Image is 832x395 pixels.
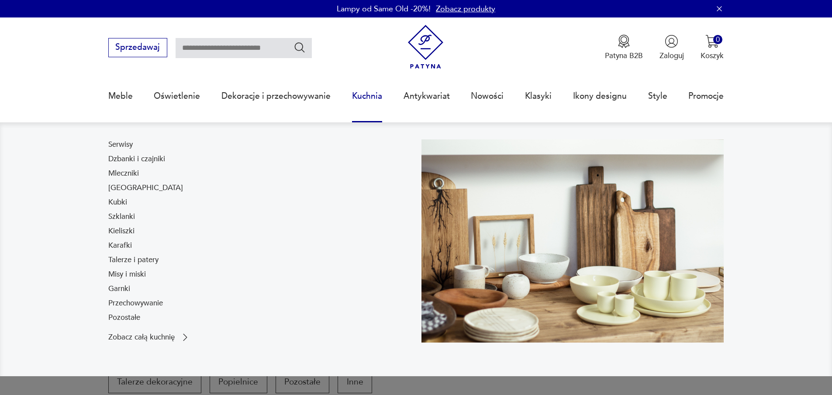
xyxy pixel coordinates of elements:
[648,76,667,116] a: Style
[436,3,495,14] a: Zobacz produkty
[108,168,139,179] a: Mleczniki
[617,35,631,48] img: Ikona medalu
[108,284,130,294] a: Garnki
[108,38,167,57] button: Sprzedawaj
[108,240,132,251] a: Karafki
[108,183,183,193] a: [GEOGRAPHIC_DATA]
[471,76,504,116] a: Nowości
[404,25,448,69] img: Patyna - sklep z meblami i dekoracjami vintage
[525,76,552,116] a: Klasyki
[352,76,382,116] a: Kuchnia
[605,51,643,61] p: Patyna B2B
[108,154,165,164] a: Dzbanki i czajniki
[108,197,127,208] a: Kubki
[108,76,133,116] a: Meble
[108,269,146,280] a: Misy i miski
[108,211,135,222] a: Szklanki
[665,35,678,48] img: Ikonka użytkownika
[221,76,331,116] a: Dekoracje i przechowywanie
[688,76,724,116] a: Promocje
[108,255,159,265] a: Talerze i patery
[605,35,643,61] a: Ikona medaluPatyna B2B
[108,226,135,236] a: Kieliszki
[337,3,431,14] p: Lampy od Same Old -20%!
[421,139,724,343] img: b2f6bfe4a34d2e674d92badc23dc4074.jpg
[108,45,167,52] a: Sprzedawaj
[701,35,724,61] button: 0Koszyk
[293,41,306,54] button: Szukaj
[108,298,163,308] a: Przechowywanie
[108,332,190,343] a: Zobacz całą kuchnię
[605,35,643,61] button: Patyna B2B
[659,51,684,61] p: Zaloguj
[108,312,140,323] a: Pozostałe
[701,51,724,61] p: Koszyk
[573,76,627,116] a: Ikony designu
[659,35,684,61] button: Zaloguj
[108,334,175,341] p: Zobacz całą kuchnię
[713,35,722,44] div: 0
[108,139,133,150] a: Serwisy
[404,76,450,116] a: Antykwariat
[154,76,200,116] a: Oświetlenie
[705,35,719,48] img: Ikona koszyka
